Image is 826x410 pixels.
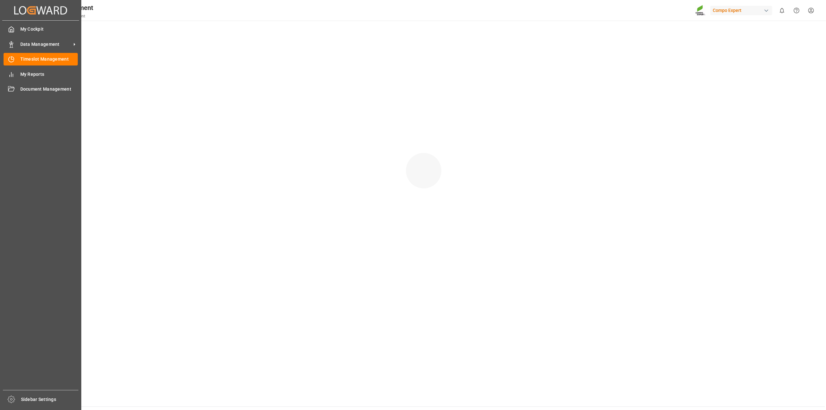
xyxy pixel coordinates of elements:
div: Compo Expert [710,6,772,15]
a: Timeslot Management [4,53,78,65]
img: Screenshot%202023-09-29%20at%2010.02.21.png_1712312052.png [695,5,706,16]
button: show 0 new notifications [775,3,789,18]
span: Document Management [20,86,78,93]
span: Timeslot Management [20,56,78,63]
button: Compo Expert [710,4,775,16]
span: Sidebar Settings [21,396,79,403]
a: My Reports [4,68,78,80]
span: My Reports [20,71,78,78]
button: Help Center [789,3,804,18]
span: My Cockpit [20,26,78,33]
a: Document Management [4,83,78,95]
a: My Cockpit [4,23,78,35]
span: Data Management [20,41,71,48]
